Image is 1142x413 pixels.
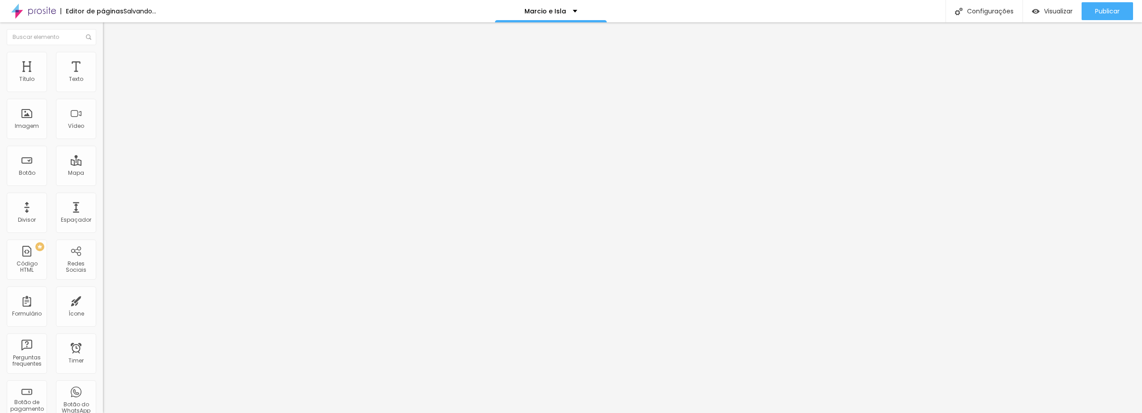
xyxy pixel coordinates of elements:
div: Timer [68,358,84,364]
button: Publicar [1082,2,1133,20]
div: Ícone [68,311,84,317]
div: Perguntas frequentes [9,354,44,367]
button: Visualizar [1023,2,1082,20]
div: Salvando... [124,8,156,14]
span: Publicar [1095,8,1120,15]
div: Espaçador [61,217,91,223]
div: Mapa [68,170,84,176]
img: Icone [86,34,91,40]
iframe: Editor [103,22,1142,413]
div: Vídeo [68,123,84,129]
div: Editor de páginas [60,8,124,14]
img: Icone [955,8,963,15]
p: Marcio e Isla [524,8,566,14]
div: Texto [69,76,83,82]
div: Redes Sociais [58,261,94,274]
div: Título [19,76,34,82]
img: view-1.svg [1032,8,1040,15]
span: Visualizar [1044,8,1073,15]
div: Divisor [18,217,36,223]
div: Código HTML [9,261,44,274]
div: Botão [19,170,35,176]
div: Botão de pagamento [9,399,44,412]
div: Imagem [15,123,39,129]
input: Buscar elemento [7,29,96,45]
div: Formulário [12,311,42,317]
